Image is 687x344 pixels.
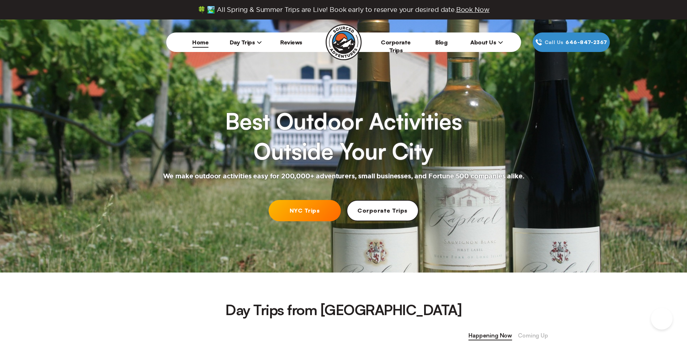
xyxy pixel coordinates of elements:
[230,39,262,46] span: Day Trips
[518,331,548,340] span: Coming Up
[456,6,490,13] span: Book Now
[565,38,607,46] span: 646‍-847‍-2367
[280,39,302,46] a: Reviews
[533,32,610,52] a: Call Us646‍-847‍-2367
[470,39,503,46] span: About Us
[651,308,673,330] iframe: Help Scout Beacon - Open
[198,6,490,14] span: 🍀 🏞️ All Spring & Summer Trips are Live! Book early to reserve your desired date.
[542,38,566,46] span: Call Us
[269,200,341,221] a: NYC Trips
[381,39,411,54] a: Corporate Trips
[468,331,512,340] span: Happening Now
[435,39,447,46] a: Blog
[163,172,524,181] h2: We make outdoor activities easy for 200,000+ adventurers, small businesses, and Fortune 500 compa...
[347,200,419,221] a: Corporate Trips
[192,39,208,46] a: Home
[326,24,362,60] img: Sourced Adventures company logo
[225,106,462,166] h1: Best Outdoor Activities Outside Your City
